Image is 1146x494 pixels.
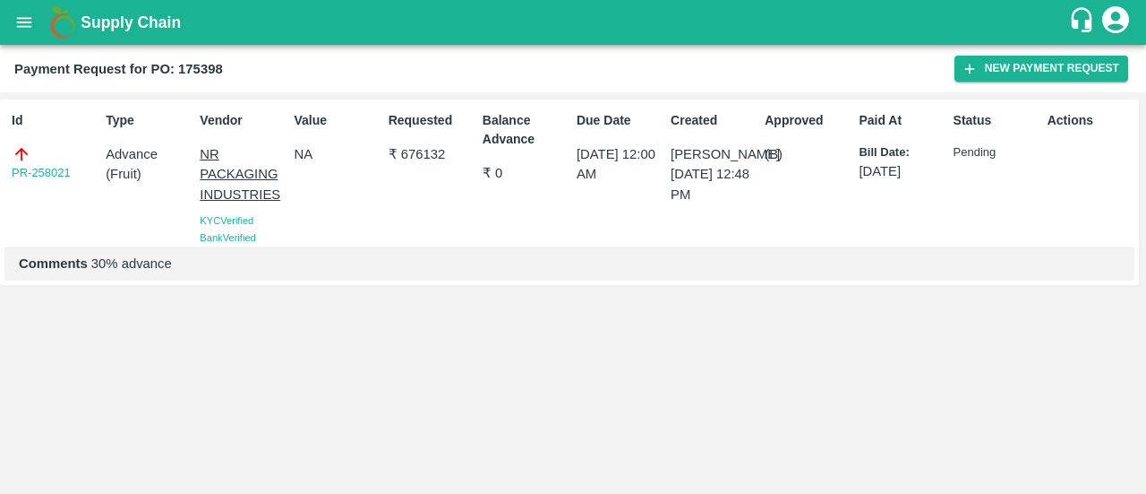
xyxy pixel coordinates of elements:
p: [DATE] [859,161,945,181]
p: Advance [106,144,192,164]
p: [DATE] 12:48 PM [671,164,757,204]
p: Bill Date: [859,144,945,161]
p: Id [12,111,98,130]
p: Balance Advance [483,111,569,149]
span: Bank Verified [200,232,255,243]
p: Vendor [200,111,286,130]
p: Paid At [859,111,945,130]
p: Status [954,111,1040,130]
button: New Payment Request [954,56,1128,82]
p: NR PACKAGING INDUSTRIES [200,144,286,204]
p: Requested [389,111,475,130]
img: logo [45,4,81,40]
div: account of current user [1099,4,1132,41]
b: Payment Request for PO: 175398 [14,62,223,76]
p: 30% advance [19,254,1120,273]
p: Pending [954,144,1040,161]
p: Value [294,111,381,130]
button: open drawer [4,2,45,43]
p: ( Fruit ) [106,164,192,184]
p: (B) [765,144,851,164]
p: Type [106,111,192,130]
a: Supply Chain [81,10,1068,35]
p: Actions [1048,111,1134,130]
p: Approved [765,111,851,130]
p: [PERSON_NAME] [671,144,757,164]
b: Comments [19,256,88,271]
p: ₹ 0 [483,163,569,183]
span: KYC Verified [200,215,253,226]
div: customer-support [1068,6,1099,39]
p: [DATE] 12:00 AM [577,144,663,185]
a: PR-258021 [12,164,71,182]
p: Created [671,111,757,130]
p: ₹ 676132 [389,144,475,164]
p: NA [294,144,381,164]
b: Supply Chain [81,13,181,31]
p: Due Date [577,111,663,130]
